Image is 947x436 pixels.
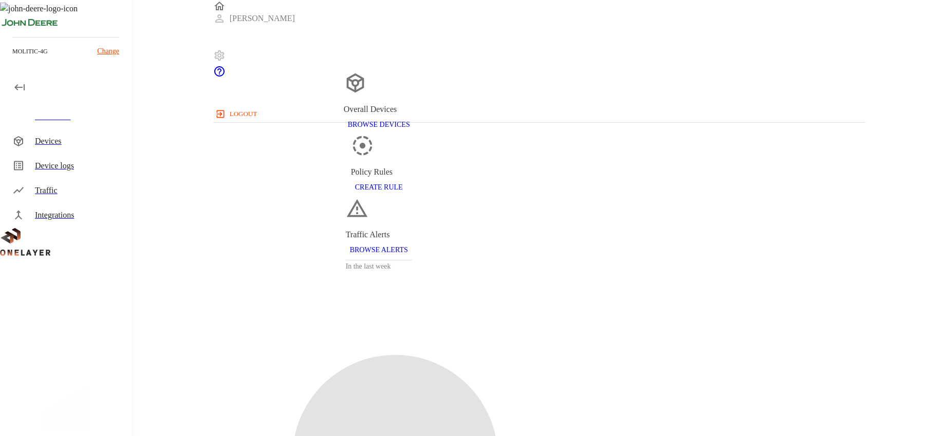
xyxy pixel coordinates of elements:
[230,12,295,25] p: [PERSON_NAME]
[346,241,412,260] button: BROWSE ALERTS
[213,106,261,122] button: logout
[351,178,407,197] button: CREATE RULE
[351,166,407,178] div: Policy Rules
[346,245,412,254] a: BROWSE ALERTS
[346,260,412,273] h3: In the last week
[351,182,407,191] a: CREATE RULE
[213,70,226,79] span: Support Portal
[213,106,866,122] a: logout
[344,116,414,135] button: BROWSE DEVICES
[213,70,226,79] a: onelayer-support
[346,229,412,241] div: Traffic Alerts
[344,120,414,128] a: BROWSE DEVICES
